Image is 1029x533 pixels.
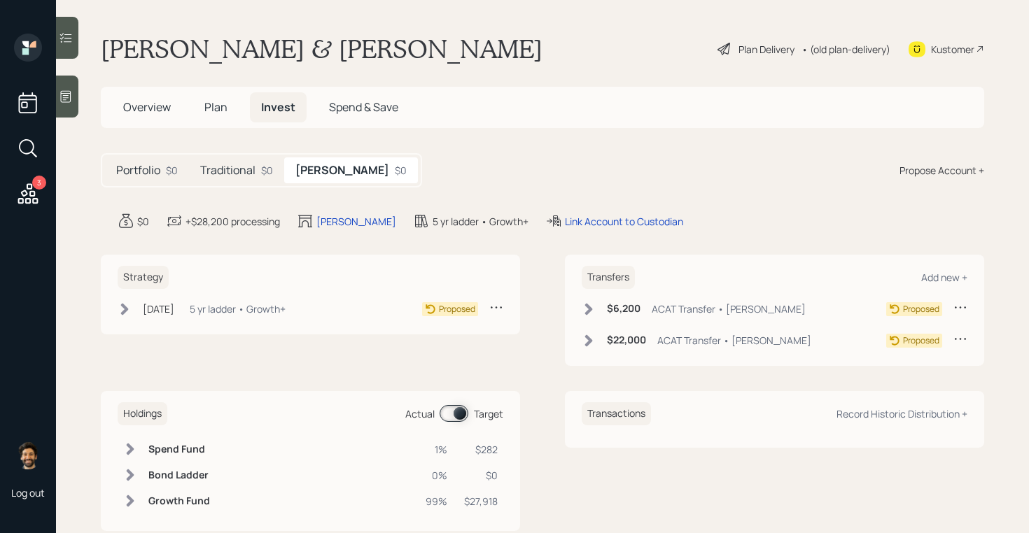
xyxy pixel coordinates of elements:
h6: $6,200 [607,303,640,315]
div: Kustomer [931,42,974,57]
h1: [PERSON_NAME] & [PERSON_NAME] [101,34,542,64]
div: $0 [261,163,273,178]
h6: Bond Ladder [148,469,210,481]
div: Link Account to Custodian [565,214,683,229]
h5: Portfolio [116,164,160,177]
div: Add new + [921,271,967,284]
h6: Transactions [582,402,651,425]
div: Proposed [903,303,939,315]
div: +$28,200 processing [185,214,280,229]
span: Overview [123,99,171,115]
span: Spend & Save [329,99,398,115]
div: 0% [426,468,447,483]
div: $0 [395,163,407,178]
div: Record Historic Distribution + [836,407,967,420]
h6: Spend Fund [148,443,210,455]
h6: Holdings [118,402,167,425]
div: [PERSON_NAME] [316,214,396,229]
h5: [PERSON_NAME] [295,164,389,177]
div: $282 [464,442,498,457]
div: 1% [426,442,447,457]
div: 5 yr ladder • Growth+ [190,301,286,316]
div: [DATE] [143,301,174,316]
div: $0 [464,468,498,483]
h5: Traditional [200,164,255,177]
div: 3 [32,176,46,190]
h6: $22,000 [607,334,646,346]
h6: Growth Fund [148,495,210,507]
div: Proposed [439,303,475,315]
img: eric-schwartz-headshot.png [14,441,42,469]
div: Target [474,406,503,421]
div: $27,918 [464,494,498,509]
span: Invest [261,99,295,115]
div: 5 yr ladder • Growth+ [433,214,528,229]
div: • (old plan-delivery) [801,42,890,57]
h6: Strategy [118,266,169,289]
div: Proposed [903,334,939,347]
div: ACAT Transfer • [PERSON_NAME] [652,301,806,316]
div: $0 [137,214,149,229]
span: Plan [204,99,227,115]
div: $0 [166,163,178,178]
div: Plan Delivery [738,42,794,57]
div: Actual [405,406,435,421]
h6: Transfers [582,266,635,289]
div: Log out [11,486,45,499]
div: ACAT Transfer • [PERSON_NAME] [657,333,811,348]
div: 99% [426,494,447,509]
div: Propose Account + [899,163,984,178]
